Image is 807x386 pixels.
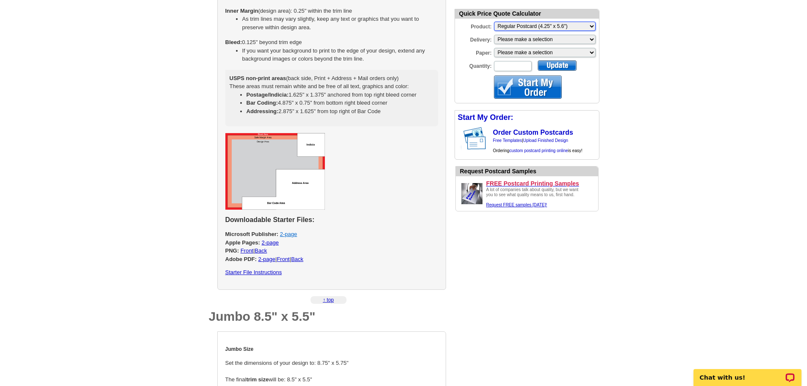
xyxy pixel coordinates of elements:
img: post card showing stamp and address area [462,125,492,153]
strong: Addressing: [247,108,279,114]
label: Product: [455,21,493,31]
strong: Apple Pages: [225,239,260,246]
a: Back [291,256,303,262]
a: 2-page [258,256,275,262]
a: 2-page [280,231,297,237]
strong: Bleed: [225,39,242,45]
div: Request Postcard Samples [460,167,598,176]
a: Upload Finished Design [523,138,568,143]
div: A lot of companies talk about quality, but we want you to see what quality means to us, first hand. [486,187,584,208]
iframe: LiveChat chat widget [688,359,807,386]
li: As trim lines may vary slightly, keep any text or graphics that you want to preserve within desig... [242,15,438,31]
h1: Jumbo 8.5" x 5.5" [209,310,446,323]
p: | | | [225,230,438,263]
a: FREE Postcard Printing Samples [486,180,595,187]
strong: Downloadable Starter Files: [225,216,315,223]
strong: PNG: [225,247,239,254]
img: Upload a design ready to be printed [459,181,485,206]
img: background image for postcard [455,125,462,153]
label: Delivery: [455,34,493,44]
a: Order Custom Postcards [493,129,573,136]
strong: Bar Coding: [247,100,278,106]
strong: USPS non-print areas [230,75,286,81]
div: Start My Order: [455,111,599,125]
a: Request FREE samples [DATE]! [486,203,547,207]
div: (back side, Print + Address + Mail orders only) These areas must remain white and be free of all ... [225,70,438,127]
a: 2-page [261,239,278,246]
a: Back [255,247,267,254]
h4: Jumbo Size [225,346,438,352]
strong: Microsoft Publisher: [225,231,279,237]
a: Starter File Instructions [225,269,282,275]
li: 4.875" x 0.75" from bottom right bleed corner [247,99,434,107]
li: 2.875" x 1.625" from top right of Bar Code [247,107,434,116]
div: Quick Price Quote Calculator [455,9,599,19]
a: Free Templates [493,138,522,143]
a: ↑ top [323,297,334,303]
strong: Adobe PDF: [225,256,257,262]
span: | Ordering is easy! [493,138,582,153]
label: Paper: [455,47,493,57]
strong: Postage/Indicia: [247,92,289,98]
a: Front [277,256,289,262]
img: regular postcard starter files [225,133,325,210]
strong: trim size [246,376,269,383]
a: Front [241,247,253,254]
a: custom postcard printing online [509,148,568,153]
label: Quantity: [455,60,493,70]
li: If you want your background to print to the edge of your design, extend any background images or ... [242,47,438,63]
strong: Inner Margin [225,8,258,14]
li: 1.625" x 1.375" anchored from top right bleed corner [247,91,434,99]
